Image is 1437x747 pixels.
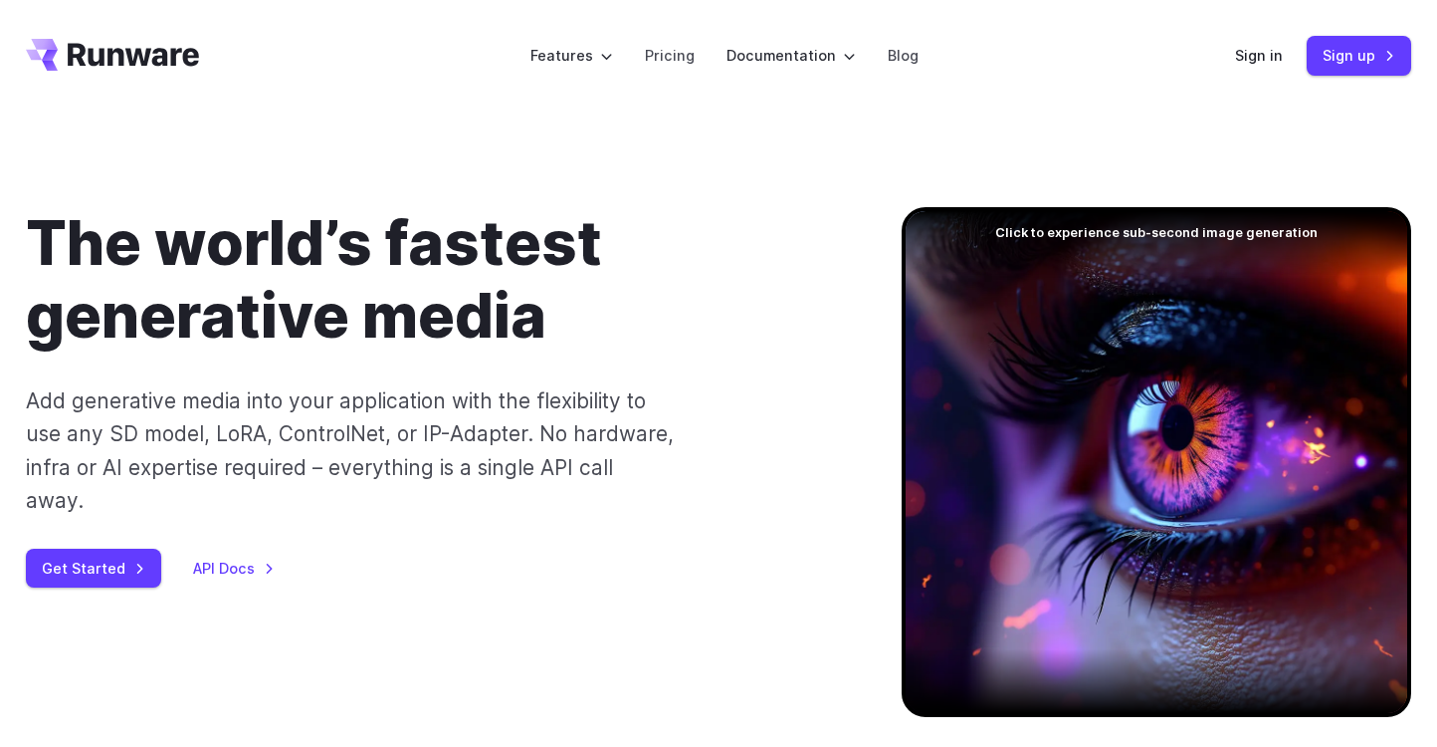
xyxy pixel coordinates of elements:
a: Blog [888,44,919,67]
a: Pricing [645,44,695,67]
p: Add generative media into your application with the flexibility to use any SD model, LoRA, Contro... [26,384,676,517]
a: Go to / [26,39,199,71]
label: Documentation [726,44,856,67]
a: Sign in [1235,44,1283,67]
a: Get Started [26,549,161,588]
a: Sign up [1307,36,1411,75]
h1: The world’s fastest generative media [26,207,838,353]
label: Features [530,44,613,67]
a: API Docs [193,557,275,580]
